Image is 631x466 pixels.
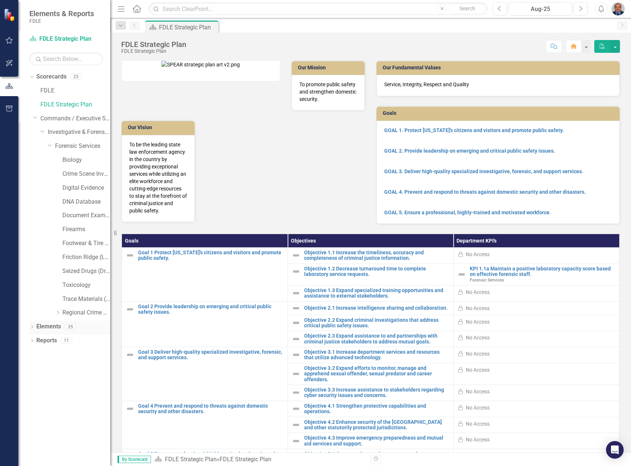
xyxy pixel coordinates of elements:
[70,74,82,80] div: 23
[466,452,490,459] div: No Access
[449,4,486,14] button: Search
[118,456,151,463] span: By Scorecard
[220,456,271,463] div: FDLE Strategic Plan
[466,305,490,312] div: No Access
[126,305,134,314] img: Not Defined
[466,318,490,325] div: No Access
[606,441,624,459] div: Open Intercom Messenger
[304,349,450,361] a: Objective 3.1 Increase department services and resources that utilize advanced technology.
[454,263,620,285] td: Double-Click to Edit Right Click for Context Menu
[383,65,616,70] h3: Our Fundamental Values
[138,349,284,361] a: Goal 3 Deliver high-quality specialized investigative, forensic, and support services.
[155,455,365,464] div: »
[29,18,94,24] small: FDLE
[126,404,134,413] img: Not Defined
[299,81,357,103] p: To promote public safety and strengthen domestic security.
[292,437,300,445] img: Not Defined
[384,148,555,154] strong: GOAL 2. Provide leadership on emerging and critical public safety issues.
[138,304,284,315] a: Goal 2 Provide leadership on emerging and critical public safety issues.
[128,125,191,130] h3: Our Vision
[138,403,284,415] a: Goal 4 Prevent and respond to threats against domestic security and other disasters.
[62,295,110,303] a: Trace Materials (Trace Evidence)
[292,251,300,260] img: Not Defined
[304,333,450,345] a: Objective 2.3 Expand assistance to and partnerships with criminal justice stakeholders to address...
[511,5,569,14] div: Aug-25
[165,456,217,463] a: FDLE Strategic Plan
[29,35,103,43] a: FDLE Strategic Plan
[129,141,187,214] p: To be the leading state law enforcement agency in the country by providing exceptional services w...
[62,309,110,317] a: Regional Crime Labs
[466,388,490,395] div: No Access
[304,435,450,447] a: Objective 4.3 Improve emergency preparedness and mutual aid services and support.
[29,9,94,18] span: Elements & Reports
[292,388,300,397] img: Not Defined
[466,350,490,357] div: No Access
[62,211,110,220] a: Document Examination (Questioned Documents)
[466,288,490,296] div: No Access
[304,266,450,277] a: Objective 1.2 Decrease turnaround time to complete laboratory service requests.
[466,251,490,258] div: No Access
[62,156,110,164] a: Biology
[292,404,300,413] img: Not Defined
[292,318,300,327] img: Not Defined
[62,225,110,234] a: Firearms
[612,2,625,15] img: Chris Hendry
[40,101,110,109] a: FDLE Strategic Plan
[304,365,450,382] a: Objective 3.2 Expand efforts to monitor, manage and apprehend sexual offender, sexual predator an...
[36,323,61,331] a: Elements
[62,198,110,206] a: DNA Database
[304,288,450,299] a: Objective 1.3 Expand specialized training opportunities and assistance to external stakeholders.
[292,267,300,276] img: Not Defined
[4,8,17,21] img: ClearPoint Strategy
[40,114,110,123] a: Commands / Executive Support Branch
[62,253,110,262] a: Friction Ridge (Latent Prints)
[36,73,66,81] a: Scorecards
[384,81,612,88] p: Service, Integrity, Respect and Quality
[161,61,240,68] img: SPEAR strategic plan art v2.png
[159,23,217,32] div: FDLE Strategic Plan
[48,128,110,136] a: Investigative & Forensic Services Command
[138,451,284,463] a: Goal 5 Ensure a professional, highly-trained and motivated workforce.
[62,281,110,290] a: Toxicology
[466,420,490,427] div: No Access
[292,350,300,359] img: Not Defined
[466,366,490,374] div: No Access
[292,335,300,343] img: Not Defined
[466,404,490,411] div: No Access
[304,419,450,431] a: Objective 4.2 Enhance security of the [GEOGRAPHIC_DATA] and other statutorily protected jurisdict...
[29,52,103,65] input: Search Below...
[470,277,504,283] span: Forensic Services
[121,48,186,54] div: FDLE Strategic Plan
[457,270,466,279] img: Not Defined
[62,184,110,192] a: Digital Evidence
[304,317,450,329] a: Objective 2.2 Expand criminal investigations that address critical public safety issues.
[126,251,134,260] img: Not Defined
[121,40,186,48] div: FDLE Strategic Plan
[459,6,475,11] span: Search
[383,110,616,116] h3: Goals
[384,168,583,174] a: GOAL 3. Deliver high-quality specialized investigative, forensic, and support services.
[384,210,551,215] a: GOAL 5. Ensure a professional, highly-trained and motivated workforce.
[304,387,450,398] a: Objective 3.3 Increase assistance to stakeholders regarding cyber security issues and concerns.
[65,324,76,330] div: 35
[292,421,300,429] img: Not Defined
[61,338,72,344] div: 11
[292,304,300,313] img: Not Defined
[292,369,300,378] img: Not Defined
[62,239,110,248] a: Footwear & Tire (Impression Evidence)
[384,127,564,133] a: GOAL 1. Protect [US_STATE]'s citizens and visitors and promote public safety.
[298,65,361,70] h3: Our Mission
[36,336,57,345] a: Reports
[466,334,490,341] div: No Access
[509,2,572,15] button: Aug-25
[55,142,110,150] a: Forensic Services
[304,451,450,463] a: Objective 5.1 Create and expand access to member development, training and wellness resources.
[126,350,134,359] img: Not Defined
[62,170,110,178] a: Crime Scene Investigation
[62,267,110,276] a: Seized Drugs (Drug Chemistry)
[304,250,450,261] a: Objective 1.1 Increase the timeliness, accuracy and completeness of criminal justice information.
[470,266,616,277] a: KPI 1.1a Maintain a positive laboratory capacity score based on effective forensic staff.
[384,189,586,195] a: GOAL 4. Prevent and respond to threats against domestic security and other disasters.
[138,250,284,261] a: Goal 1 Protect [US_STATE]'s citizens and visitors and promote public safety.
